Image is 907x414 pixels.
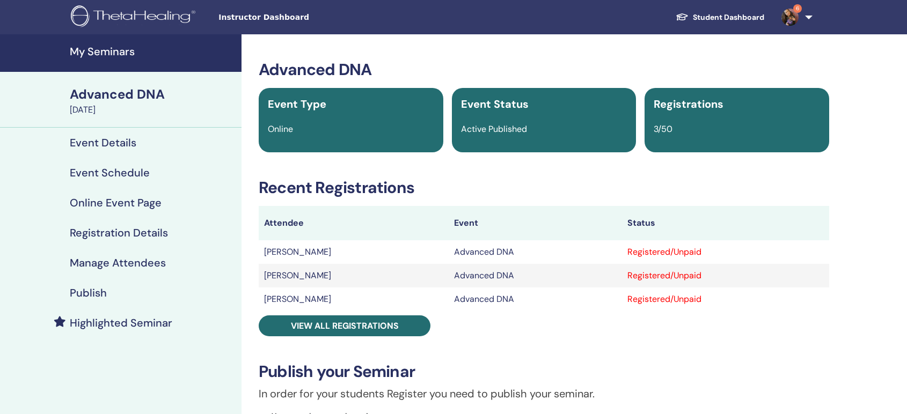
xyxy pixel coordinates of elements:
[70,196,162,209] h4: Online Event Page
[259,178,829,197] h3: Recent Registrations
[259,315,430,336] a: View all registrations
[667,8,773,27] a: Student Dashboard
[793,4,802,13] span: 6
[259,60,829,79] h3: Advanced DNA
[70,85,235,103] div: Advanced DNA
[70,256,166,269] h4: Manage Attendees
[622,206,829,240] th: Status
[70,166,150,179] h4: Event Schedule
[70,136,136,149] h4: Event Details
[449,240,621,264] td: Advanced DNA
[259,386,829,402] p: In order for your students Register you need to publish your seminar.
[70,316,172,329] h4: Highlighted Seminar
[268,97,326,111] span: Event Type
[218,12,379,23] span: Instructor Dashboard
[461,97,529,111] span: Event Status
[654,123,672,135] span: 3/50
[449,206,621,240] th: Event
[70,286,107,299] h4: Publish
[676,12,689,21] img: graduation-cap-white.svg
[291,320,399,331] span: View all registrations
[654,97,723,111] span: Registrations
[259,206,449,240] th: Attendee
[627,269,824,282] div: Registered/Unpaid
[461,123,527,135] span: Active Published
[259,287,449,311] td: [PERSON_NAME]
[70,226,168,239] h4: Registration Details
[70,45,235,58] h4: My Seminars
[627,293,824,306] div: Registered/Unpaid
[259,362,829,381] h3: Publish your Seminar
[449,287,621,311] td: Advanced DNA
[70,103,235,116] div: [DATE]
[627,246,824,258] div: Registered/Unpaid
[259,240,449,264] td: [PERSON_NAME]
[259,264,449,287] td: [PERSON_NAME]
[71,5,199,29] img: logo.png
[268,123,293,135] span: Online
[63,85,242,116] a: Advanced DNA[DATE]
[449,264,621,287] td: Advanced DNA
[781,9,799,26] img: default.jpg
